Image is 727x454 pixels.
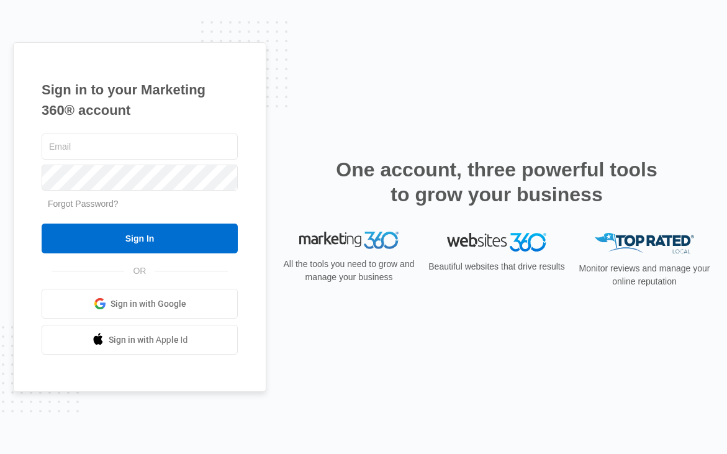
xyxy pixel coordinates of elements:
[124,265,155,278] span: OR
[42,289,238,319] a: Sign in with Google
[109,334,188,347] span: Sign in with Apple Id
[111,297,186,311] span: Sign in with Google
[279,259,418,285] p: All the tools you need to grow and manage your business
[299,233,399,250] img: Marketing 360
[42,325,238,355] a: Sign in with Apple Id
[427,260,566,273] p: Beautiful websites that drive results
[48,199,119,209] a: Forgot Password?
[595,233,694,253] img: Top Rated Local
[332,157,661,207] h2: One account, three powerful tools to grow your business
[575,262,714,288] p: Monitor reviews and manage your online reputation
[42,79,238,120] h1: Sign in to your Marketing 360® account
[42,134,238,160] input: Email
[42,224,238,253] input: Sign In
[447,233,546,251] img: Websites 360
